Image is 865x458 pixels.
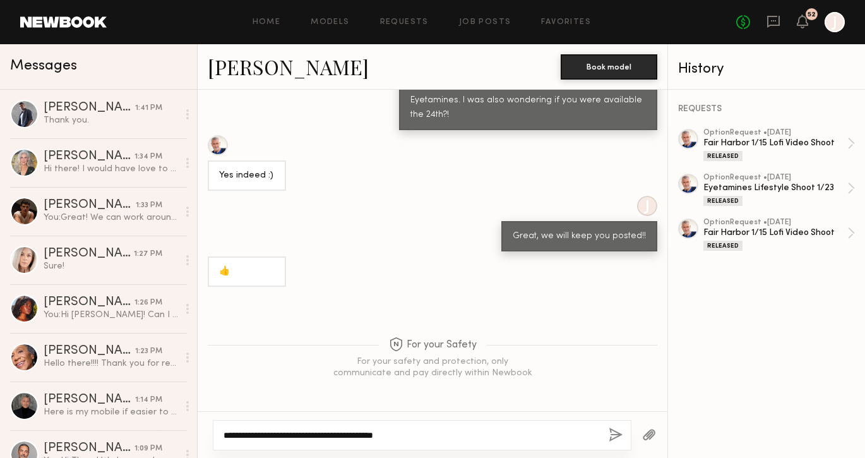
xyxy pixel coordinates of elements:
a: optionRequest •[DATE]Fair Harbor 1/15 Lofi Video ShootReleased [703,219,855,251]
span: For your Safety [389,337,477,353]
a: [PERSON_NAME] [208,53,369,80]
div: [PERSON_NAME] [44,296,134,309]
div: [PERSON_NAME] [44,394,135,406]
div: Fair Harbor 1/15 Lofi Video Shoot [703,227,847,239]
div: 1:14 PM [135,394,162,406]
div: 1:27 PM [134,248,162,260]
div: [PERSON_NAME] [44,442,134,455]
div: You: Great! We can work around your schedule since it’s only a 2.5-hour booking between 9 to 5. I... [44,212,178,224]
a: Book model [561,61,657,71]
div: Fair Harbor 1/15 Lofi Video Shoot [703,137,847,149]
div: Hello! We had sent you an option request for 1/23 for Eyetamines. I was also wondering if you wer... [410,79,646,123]
div: option Request • [DATE] [703,174,847,182]
div: 1:41 PM [135,102,162,114]
div: Hello there!!!! Thank you for reaching out. I am just double checking as I have a project that is... [44,358,178,370]
a: Requests [380,18,429,27]
div: [PERSON_NAME] [44,345,135,358]
div: Hi there! I would have love to take this job, I fly out on the 18 to [GEOGRAPHIC_DATA], Comeback ... [44,163,178,175]
div: Yes indeed :) [219,169,275,183]
div: Great, we will keep you posted!! [513,229,646,244]
div: 1:23 PM [135,346,162,358]
div: Released [703,196,743,206]
a: Job Posts [459,18,511,27]
div: Released [703,241,743,251]
div: option Request • [DATE] [703,129,847,137]
span: Messages [10,59,77,73]
div: REQUESTS [678,105,855,114]
div: 👍 [219,265,275,279]
div: 52 [808,11,816,18]
a: Favorites [541,18,591,27]
div: Thank you. [44,114,178,126]
a: optionRequest •[DATE]Eyetamines Lifestyle Shoot 1/23Released [703,174,855,206]
div: 1:26 PM [134,297,162,309]
div: You: Hi [PERSON_NAME]! Can I put you on hold for the 19th? You are out stop choice but just runni... [44,309,178,321]
div: 1:09 PM [134,443,162,455]
div: 1:34 PM [134,151,162,163]
a: J [825,12,845,32]
a: Models [311,18,349,27]
div: [PERSON_NAME] [44,248,134,260]
div: [PERSON_NAME] [44,150,134,163]
div: [PERSON_NAME] [44,199,136,212]
div: Eyetamines Lifestyle Shoot 1/23 [703,182,847,194]
div: For your safety and protection, only communicate and pay directly within Newbook [331,356,534,379]
div: Sure! [44,260,178,272]
a: optionRequest •[DATE]Fair Harbor 1/15 Lofi Video ShootReleased [703,129,855,161]
div: [PERSON_NAME] [44,102,135,114]
a: Home [253,18,281,27]
div: Here is my mobile if easier to speak. [PHONE_NUMBER] [44,406,178,418]
button: Book model [561,54,657,80]
div: History [678,62,855,76]
div: option Request • [DATE] [703,219,847,227]
div: 1:33 PM [136,200,162,212]
div: Released [703,151,743,161]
